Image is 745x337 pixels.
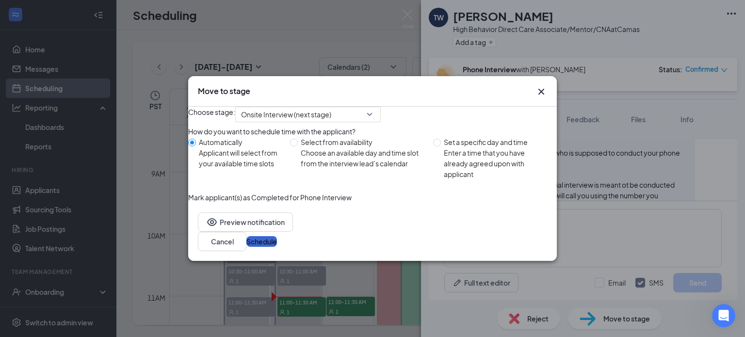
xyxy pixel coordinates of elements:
svg: Cross [535,86,547,97]
button: Schedule [246,236,277,247]
h3: Move to stage [198,86,250,96]
div: Applicant will select from your available time slots [199,147,282,169]
div: Choose an available day and time slot from the interview lead’s calendar [301,147,425,169]
button: EyePreview notification [198,212,293,232]
svg: Eye [206,216,218,228]
div: Automatically [199,137,282,147]
p: Mark applicant(s) as Completed for Phone Interview [188,192,557,203]
span: Choose stage: [188,107,235,122]
button: Close [535,86,547,97]
div: Select from availability [301,137,425,147]
div: Set a specific day and time [444,137,549,147]
span: Onsite Interview (next stage) [241,107,331,122]
div: How do you want to schedule time with the applicant? [188,126,557,137]
div: Enter a time that you have already agreed upon with applicant [444,147,549,179]
iframe: Intercom live chat [712,304,735,327]
button: Cancel [198,232,246,251]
